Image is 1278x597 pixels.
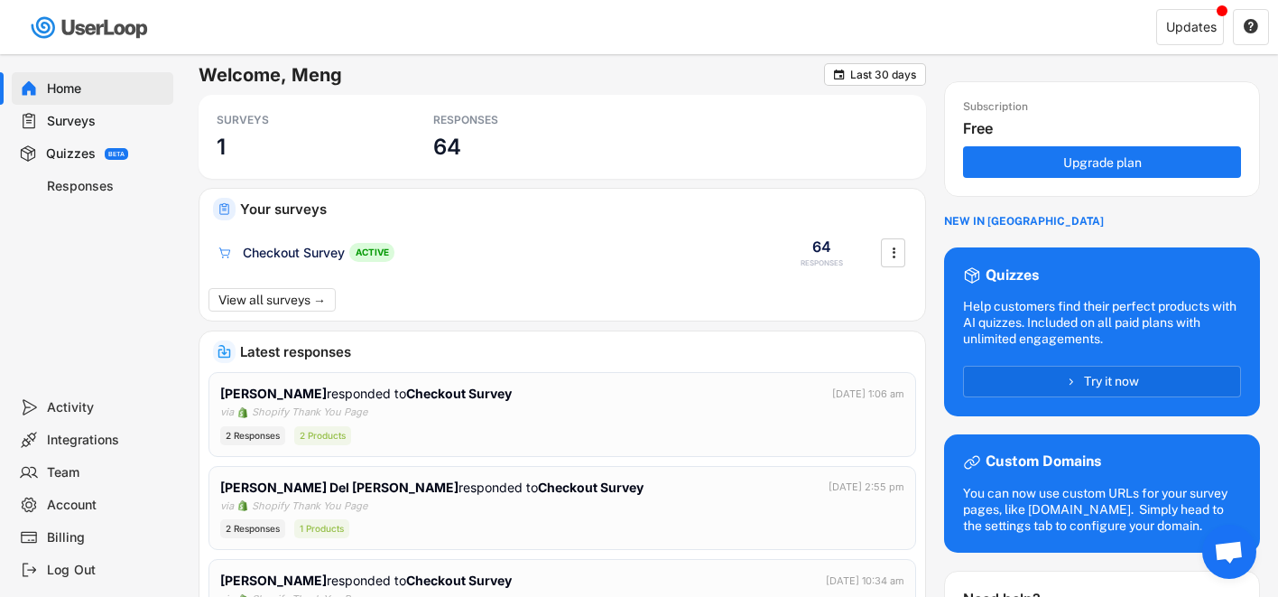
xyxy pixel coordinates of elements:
text:  [1244,18,1258,34]
strong: [PERSON_NAME] [220,573,327,588]
img: 1156660_ecommerce_logo_shopify_icon%20%281%29.png [237,407,248,418]
button: Upgrade plan [963,146,1241,178]
div: Team [47,464,166,481]
h3: 1 [217,133,226,161]
button: Try it now [963,366,1241,397]
div: RESPONSES [801,258,843,268]
div: Responses [47,178,166,195]
div: Your surveys [240,202,912,216]
div: Help customers find their perfect products with AI quizzes. Included on all paid plans with unlim... [963,298,1241,348]
div: SURVEYS [217,113,379,127]
div: [DATE] 2:55 pm [829,480,904,495]
div: Free [963,119,1250,138]
img: IncomingMajor.svg [218,345,231,359]
span: Try it now [1084,375,1139,387]
div: Latest responses [240,345,912,359]
div: ACTIVE [349,243,394,262]
div: NEW IN [GEOGRAPHIC_DATA] [944,215,1104,229]
div: [DATE] 1:06 am [832,387,904,402]
div: Quizzes [46,145,96,163]
text:  [892,243,895,262]
div: Account [47,497,166,514]
div: Log Out [47,562,166,579]
button:  [832,68,846,81]
div: responded to [220,571,515,590]
div: RESPONSES [433,113,596,127]
div: Quizzes [986,266,1039,285]
div: 2 Responses [220,426,285,445]
button: View all surveys → [208,288,336,312]
div: BETA [108,151,125,157]
text:  [834,68,845,81]
img: 1156660_ecommerce_logo_shopify_icon%20%281%29.png [237,500,248,511]
img: userloop-logo-01.svg [27,9,154,46]
div: Checkout Survey [243,244,345,262]
div: Billing [47,529,166,546]
button:  [1243,19,1259,35]
strong: Checkout Survey [406,386,512,401]
div: Surveys [47,113,166,130]
div: Subscription [963,100,1028,115]
h3: 64 [433,133,461,161]
div: Custom Domains [986,452,1101,471]
strong: [PERSON_NAME] [220,386,327,401]
div: 2 Responses [220,519,285,538]
div: [DATE] 10:34 am [826,574,904,589]
div: Activity [47,399,166,416]
div: via [220,405,234,420]
h6: Welcome, Meng [199,63,824,87]
div: via [220,499,234,514]
button:  [884,239,903,266]
div: Last 30 days [850,70,916,80]
div: You can now use custom URLs for your survey pages, like [DOMAIN_NAME]. Simply head to the setting... [963,485,1241,535]
div: responded to [220,478,647,497]
div: Integrations [47,432,166,449]
div: Updates [1166,21,1217,33]
div: 1 Products [294,519,349,538]
strong: Checkout Survey [538,480,644,495]
div: 64 [812,237,831,257]
strong: [PERSON_NAME] Del [PERSON_NAME] [220,480,458,495]
div: 2 Products [294,426,351,445]
strong: Checkout Survey [406,573,512,588]
div: responded to [220,384,515,403]
div: Shopify Thank You Page [252,405,367,420]
div: Home [47,80,166,98]
div: Shopify Thank You Page [252,499,367,514]
div: Open chat [1202,525,1256,579]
